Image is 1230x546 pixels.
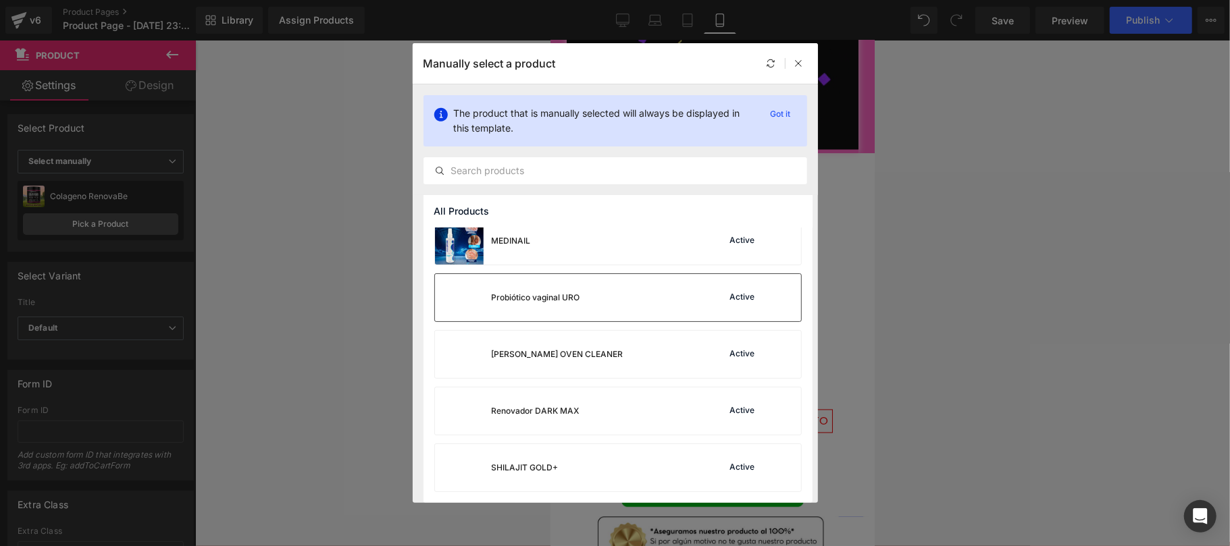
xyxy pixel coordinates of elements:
div: Active [727,462,758,473]
img: product-img [435,444,484,491]
img: product-img [435,217,484,265]
div: Active [727,406,758,416]
span: S/. 159.00 [42,362,136,395]
div: Renovador DARK MAX [492,405,580,417]
img: product-img [435,274,484,321]
p: Got it [765,106,796,122]
img: product-img [435,331,484,378]
input: Search products [424,163,806,179]
img: Colageno RenovaBe [69,153,255,339]
div: Open Intercom Messenger [1184,500,1216,533]
div: Active [727,349,758,360]
div: SHILAJIT GOLD+ [492,462,559,474]
div: [PERSON_NAME] OVEN CLEANER [492,348,623,360]
div: MEDINAIL [492,235,531,247]
span: S/. 219.00 [143,371,206,389]
span: 27% [213,373,235,389]
div: Probiótico vaginal URO [492,292,580,304]
p: The product that is manually selected will always be displayed in this template. [454,106,754,136]
span: DSCTO [238,373,278,389]
img: product-img [435,387,484,435]
div: Active [727,236,758,246]
p: Manually select a product [424,57,556,70]
div: Active [727,292,758,303]
a: Colageno RenovaBe [87,342,236,358]
div: All Products [424,195,813,227]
